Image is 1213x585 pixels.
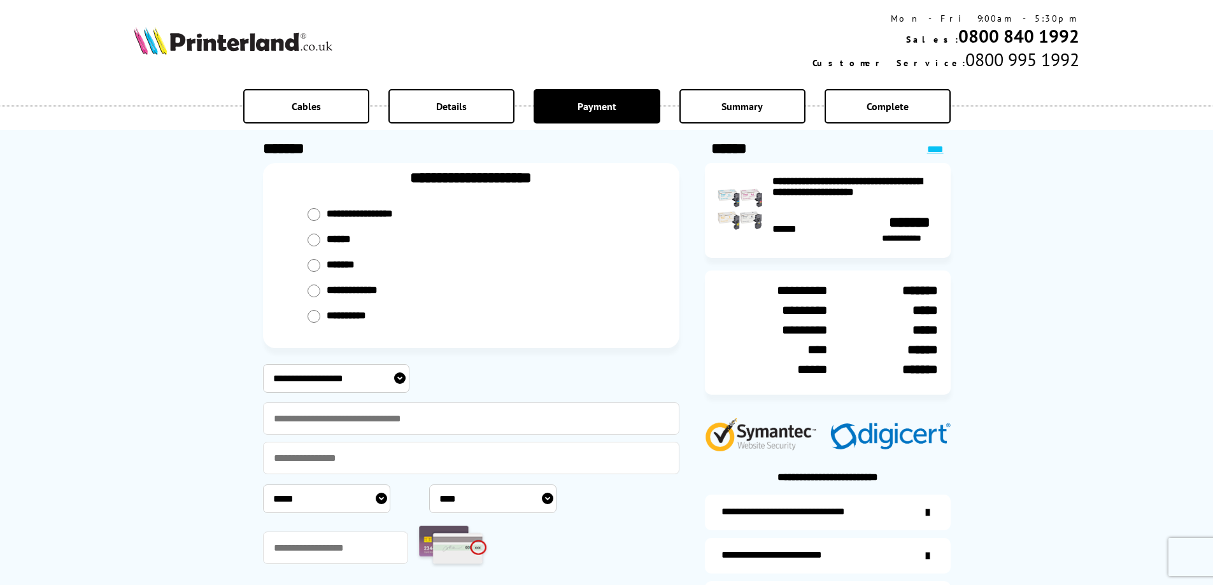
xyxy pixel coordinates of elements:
div: Mon - Fri 9:00am - 5:30pm [812,13,1079,24]
a: 0800 840 1992 [958,24,1079,48]
a: items-arrive [705,538,951,574]
span: Complete [867,100,909,113]
span: Cables [292,100,321,113]
span: Details [436,100,467,113]
span: Payment [578,100,616,113]
span: Summary [721,100,763,113]
span: 0800 995 1992 [965,48,1079,71]
span: Customer Service: [812,57,965,69]
a: additional-ink [705,495,951,530]
span: Sales: [906,34,958,45]
img: Printerland Logo [134,27,332,55]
